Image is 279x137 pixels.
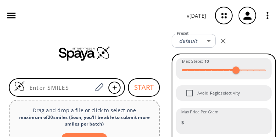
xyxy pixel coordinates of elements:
input: Enter SMILES [25,84,92,91]
div: maximum of 20 smiles ( Soon, you'll be able to submit more smiles per batch ) [15,114,153,127]
p: $ [181,119,184,126]
em: default [179,37,197,44]
button: START [128,78,160,97]
label: Max Price Per Gram [181,109,218,115]
span: Avoid Regioselectivity [182,85,197,101]
img: Spaya logo [59,46,110,61]
img: Logo Spaya [14,81,25,92]
span: Max Steps : [182,58,209,65]
label: Preset [177,31,189,36]
p: Drag and drop a file or click to select one [15,106,153,114]
span: Avoid Regioselectivity [197,90,240,96]
strong: 10 [204,58,209,64]
p: v [DATE] [187,12,206,20]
